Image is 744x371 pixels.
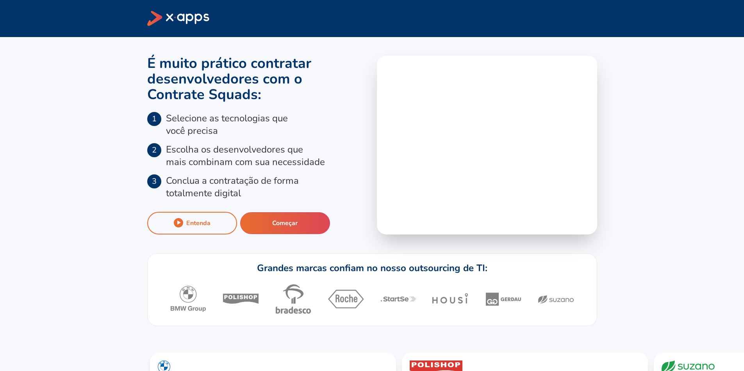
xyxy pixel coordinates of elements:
h1: É muito prático contratar desenvolvedores com o : [147,56,368,103]
span: 3 [147,174,161,188]
p: Selecione as tecnologias que você precisa [166,112,288,137]
span: 1 [147,112,161,126]
h1: Grandes marcas confiam no nosso outsourcing de TI: [257,262,487,274]
button: Entenda [147,212,237,234]
button: Começar [240,212,330,234]
span: Contrate Squads [147,85,258,104]
p: Escolha os desenvolvedores que mais combinam com sua necessidade [166,143,325,168]
div: Entenda [186,219,211,227]
p: Conclua a contratação de forma totalmente digital [166,174,299,199]
span: 2 [147,143,161,157]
